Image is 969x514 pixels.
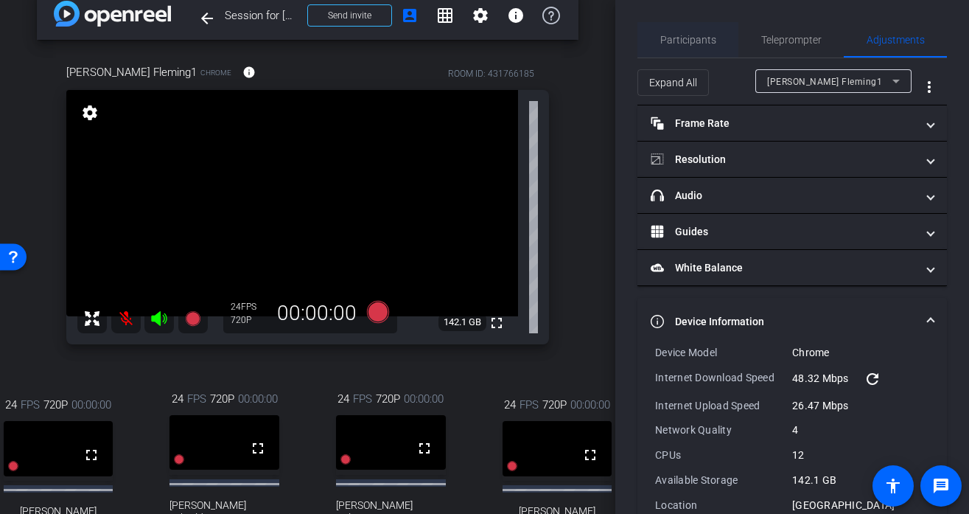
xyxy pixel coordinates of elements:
[649,69,697,97] span: Expand All
[404,391,444,407] span: 00:00:00
[198,10,216,27] mat-icon: arrow_back
[542,397,567,413] span: 720P
[792,498,929,513] div: [GEOGRAPHIC_DATA]
[792,370,929,388] div: 48.32 Mbps
[241,302,256,312] span: FPS
[520,397,539,413] span: FPS
[210,391,234,407] span: 720P
[655,473,792,487] div: Available Storage
[864,370,881,388] mat-icon: refresh
[655,498,792,513] div: Location
[5,397,17,413] span: 24
[637,69,709,96] button: Expand All
[187,391,206,407] span: FPS
[66,64,197,80] span: [PERSON_NAME] Fleming1
[507,7,525,24] mat-icon: info
[231,314,267,326] div: 720P
[504,397,516,413] span: 24
[43,397,68,413] span: 720P
[655,448,792,462] div: CPUs
[792,345,929,360] div: Chrome
[655,398,792,413] div: Internet Upload Speed
[655,345,792,360] div: Device Model
[54,1,171,27] img: app-logo
[249,440,267,457] mat-icon: fullscreen
[376,391,400,407] span: 720P
[637,105,947,141] mat-expansion-panel-header: Frame Rate
[238,391,278,407] span: 00:00:00
[651,260,916,276] mat-panel-title: White Balance
[920,78,938,96] mat-icon: more_vert
[200,67,231,78] span: Chrome
[80,104,100,122] mat-icon: settings
[242,66,256,79] mat-icon: info
[867,35,925,45] span: Adjustments
[651,116,916,131] mat-panel-title: Frame Rate
[21,397,40,413] span: FPS
[472,7,489,24] mat-icon: settings
[932,477,950,495] mat-icon: message
[792,423,929,437] div: 4
[912,69,947,105] button: More Options for Adjustments Panel
[231,301,267,313] div: 24
[637,298,947,345] mat-expansion-panel-header: Device Information
[267,301,366,326] div: 00:00:00
[637,142,947,177] mat-expansion-panel-header: Resolution
[438,313,486,331] span: 142.1 GB
[71,397,111,413] span: 00:00:00
[337,391,349,407] span: 24
[416,440,433,457] mat-icon: fullscreen
[637,214,947,249] mat-expansion-panel-header: Guides
[761,35,822,45] span: Teleprompter
[448,67,534,80] div: ROOM ID: 431766185
[401,7,419,24] mat-icon: account_box
[792,473,929,487] div: 142.1 GB
[581,446,599,464] mat-icon: fullscreen
[651,188,916,204] mat-panel-title: Audio
[651,314,916,330] mat-panel-title: Device Information
[172,391,183,407] span: 24
[488,314,506,332] mat-icon: fullscreen
[83,446,100,464] mat-icon: fullscreen
[655,423,792,437] div: Network Quality
[651,224,916,240] mat-panel-title: Guides
[651,152,916,167] mat-panel-title: Resolution
[655,370,792,388] div: Internet Download Speed
[884,477,902,495] mat-icon: accessibility
[660,35,716,45] span: Participants
[307,4,392,27] button: Send invite
[792,448,929,462] div: 12
[792,398,929,413] div: 26.47 Mbps
[637,178,947,213] mat-expansion-panel-header: Audio
[436,7,454,24] mat-icon: grid_on
[767,77,882,87] span: [PERSON_NAME] Fleming1
[353,391,372,407] span: FPS
[225,1,298,30] span: Session for [DATE] Recording
[637,250,947,285] mat-expansion-panel-header: White Balance
[570,397,610,413] span: 00:00:00
[328,10,371,21] span: Send invite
